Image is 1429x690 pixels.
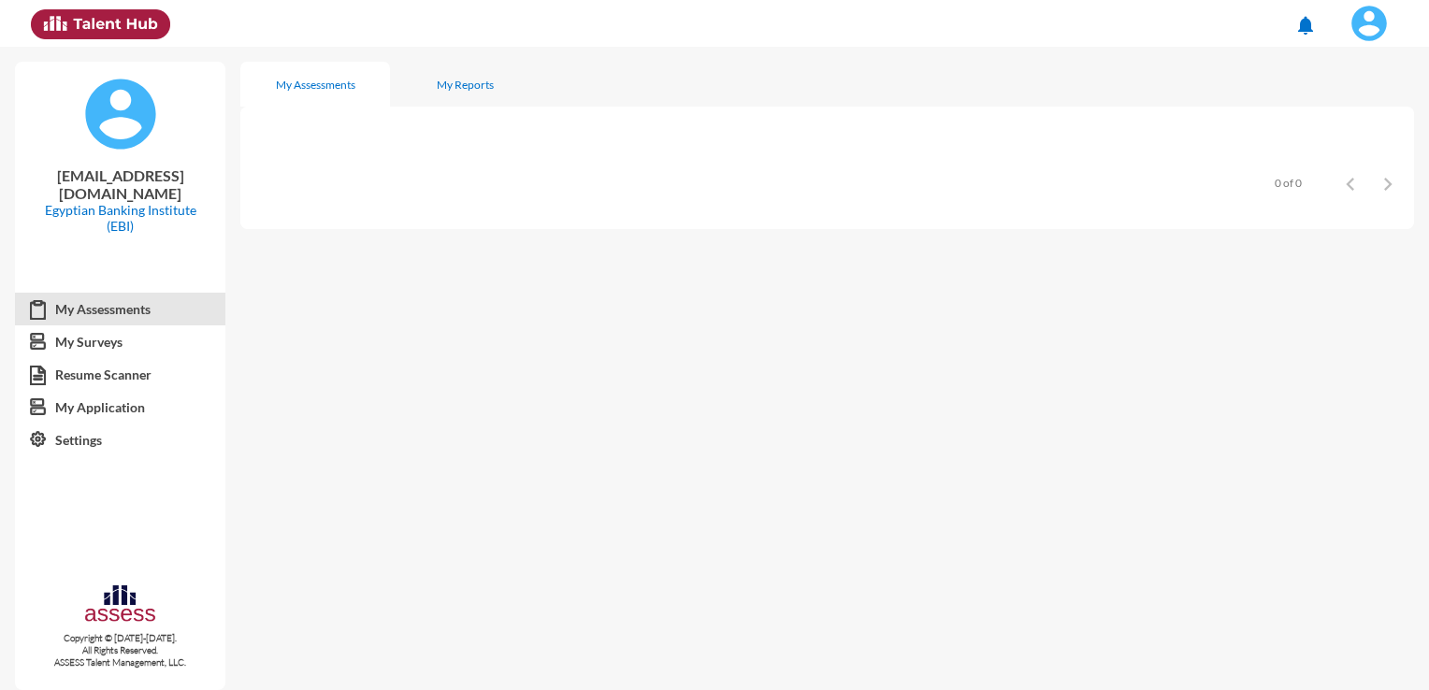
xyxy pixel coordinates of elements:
[1332,164,1369,201] button: Previous page
[1275,176,1302,190] div: 0 of 0
[1369,164,1407,201] button: Next page
[83,77,158,151] img: default%20profile%20image.svg
[437,78,494,92] div: My Reports
[15,293,225,326] a: My Assessments
[30,202,210,234] p: Egyptian Banking Institute (EBI)
[15,325,225,359] a: My Surveys
[276,78,355,92] div: My Assessments
[15,632,225,668] p: Copyright © [DATE]-[DATE]. All Rights Reserved. ASSESS Talent Management, LLC.
[83,582,157,628] img: assesscompany-logo.png
[1294,14,1317,36] mat-icon: notifications
[15,391,225,424] a: My Application
[15,358,225,392] a: Resume Scanner
[30,166,210,202] p: [EMAIL_ADDRESS][DOMAIN_NAME]
[15,424,225,457] a: Settings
